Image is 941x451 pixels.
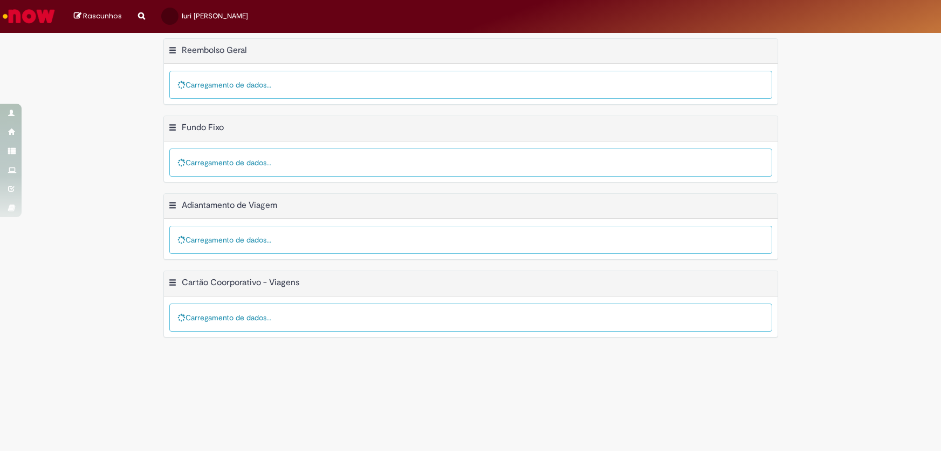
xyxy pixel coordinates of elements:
[169,71,772,99] div: Carregamento de dados...
[74,11,122,22] a: Rascunhos
[169,304,772,332] div: Carregamento de dados...
[83,11,122,21] span: Rascunhos
[169,226,772,254] div: Carregamento de dados...
[169,149,772,177] div: Carregamento de dados...
[168,200,177,214] button: Adiantamento de Viagem Menu de contexto
[182,278,299,288] h2: Cartão Coorporativo - Viagens
[1,5,57,27] img: ServiceNow
[182,45,247,56] h2: Reembolso Geral
[168,277,177,291] button: Cartão Coorporativo - Viagens Menu de contexto
[168,45,177,59] button: Reembolso Geral Menu de contexto
[182,11,248,21] span: Iuri [PERSON_NAME]
[182,122,224,133] h2: Fundo Fixo
[168,122,177,136] button: Fundo Fixo Menu de contexto
[182,200,277,211] h2: Adiantamento de Viagem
